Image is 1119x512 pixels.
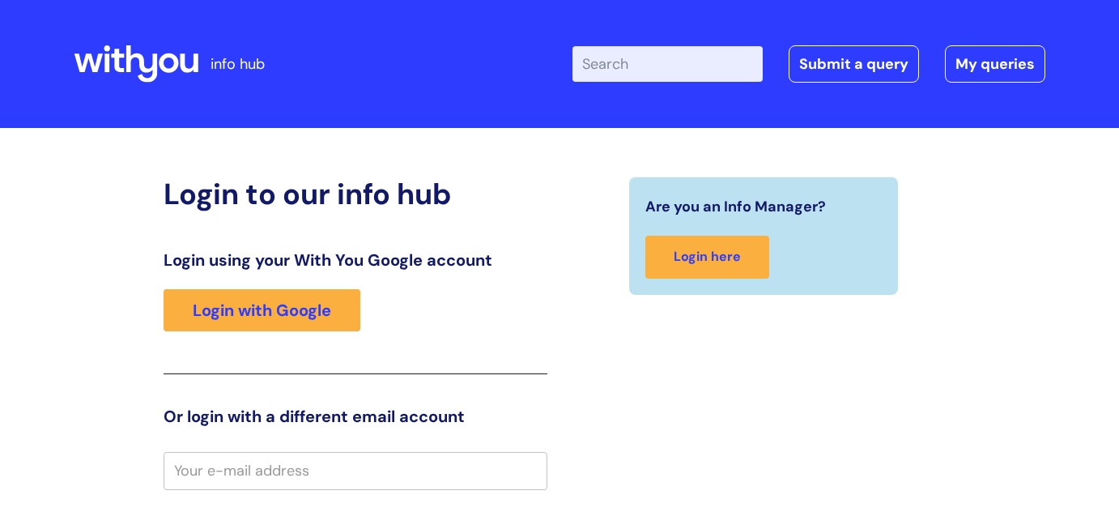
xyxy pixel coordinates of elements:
a: Submit a query [789,45,919,83]
h2: Login to our info hub [164,177,547,211]
a: Login here [645,236,769,279]
p: info hub [211,51,265,77]
input: Your e-mail address [164,452,547,489]
span: Are you an Info Manager? [645,194,826,220]
input: Search [572,46,763,82]
a: Login with Google [164,289,360,331]
a: My queries [945,45,1045,83]
h3: Login using your With You Google account [164,250,547,270]
h3: Or login with a different email account [164,407,547,426]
